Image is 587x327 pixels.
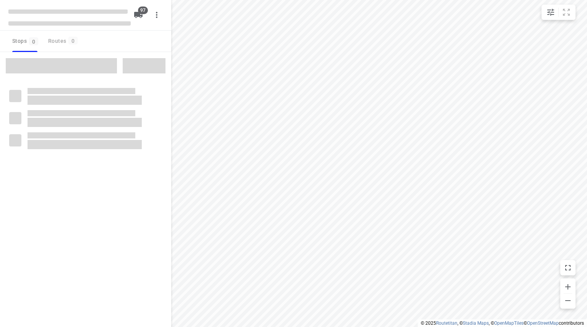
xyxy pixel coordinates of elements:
[436,320,457,326] a: Routetitan
[463,320,489,326] a: Stadia Maps
[421,320,584,326] li: © 2025 , © , © © contributors
[543,5,558,20] button: Map settings
[542,5,576,20] div: small contained button group
[527,320,559,326] a: OpenStreetMap
[494,320,524,326] a: OpenMapTiles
